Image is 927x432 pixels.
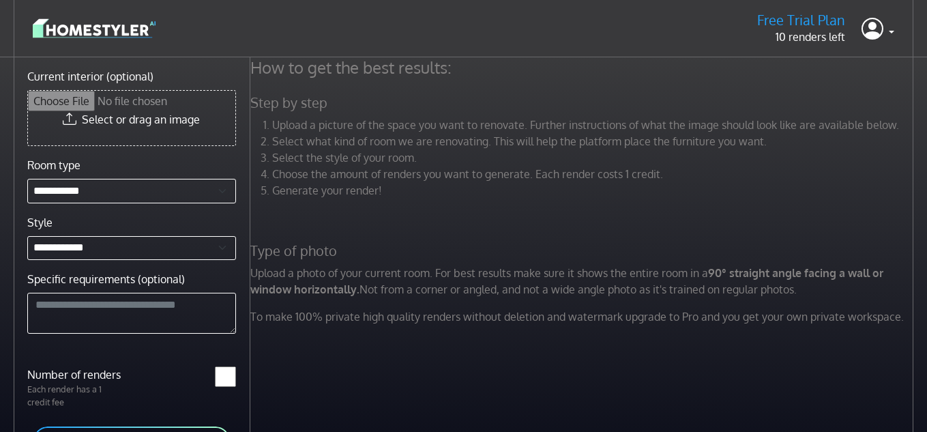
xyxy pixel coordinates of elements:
li: Upload a picture of the space you want to renovate. Further instructions of what the image should... [272,117,917,133]
li: Generate your render! [272,182,917,199]
h4: How to get the best results: [242,57,925,78]
label: Style [27,214,53,231]
p: 10 renders left [757,29,845,45]
li: Select the style of your room. [272,149,917,166]
h5: Step by step [242,94,925,111]
h5: Free Trial Plan [757,12,845,29]
p: Each render has a 1 credit fee [19,383,132,409]
strong: 90° straight angle facing a wall or window horizontally. [250,266,883,296]
p: Upload a photo of your current room. For best results make sure it shows the entire room in a Not... [242,265,925,298]
li: Select what kind of room we are renovating. This will help the platform place the furniture you w... [272,133,917,149]
p: To make 100% private high quality renders without deletion and watermark upgrade to Pro and you g... [242,308,925,325]
li: Choose the amount of renders you want to generate. Each render costs 1 credit. [272,166,917,182]
h5: Type of photo [242,242,925,259]
label: Room type [27,157,80,173]
img: logo-3de290ba35641baa71223ecac5eacb59cb85b4c7fdf211dc9aaecaaee71ea2f8.svg [33,16,156,40]
label: Specific requirements (optional) [27,271,185,287]
label: Current interior (optional) [27,68,153,85]
label: Number of renders [19,366,132,383]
